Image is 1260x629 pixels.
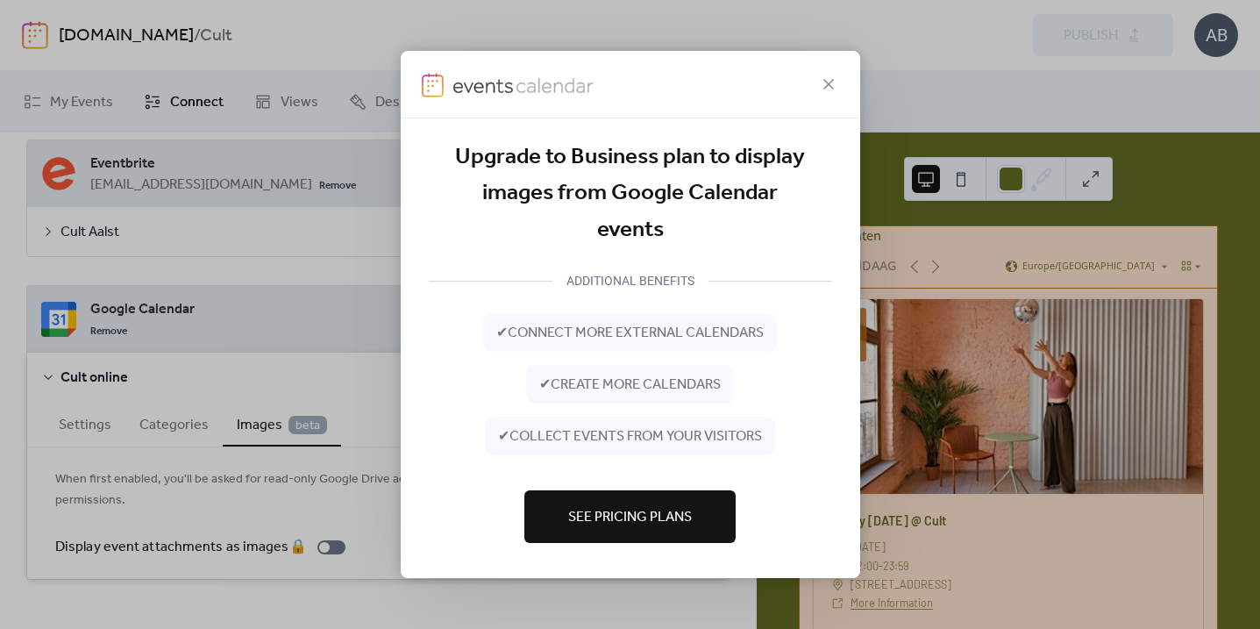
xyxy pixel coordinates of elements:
[452,73,594,97] img: logo-type
[539,375,721,396] span: ✔ create more calendars
[552,270,708,291] div: ADDITIONAL BENEFITS
[429,139,832,249] div: Upgrade to Business plan to display images from Google Calendar events
[422,73,445,97] img: logo-icon
[496,323,764,344] span: ✔ connect more external calendars
[498,426,762,447] span: ✔ collect events from your visitors
[524,490,736,543] button: See Pricing Plans
[568,507,692,528] span: See Pricing Plans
